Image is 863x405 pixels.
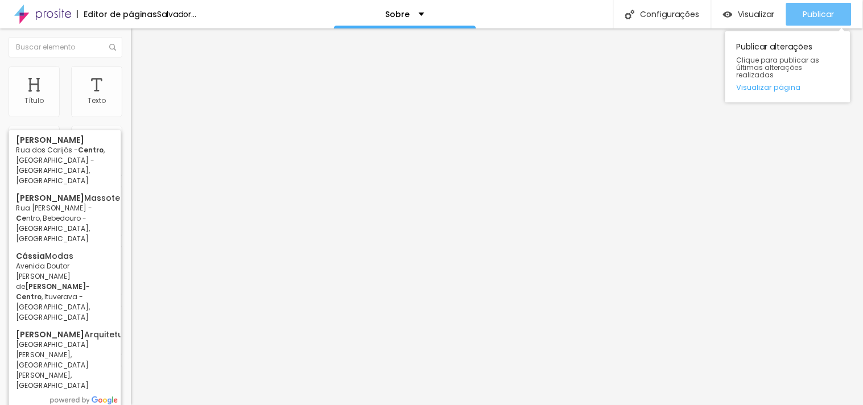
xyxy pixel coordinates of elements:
button: Publicar [786,3,852,26]
font: Centro [16,292,42,301]
font: [GEOGRAPHIC_DATA][PERSON_NAME], [GEOGRAPHIC_DATA][PERSON_NAME], [GEOGRAPHIC_DATA] [16,340,89,390]
font: Arquitetura [84,329,132,340]
button: Visualizar [712,3,786,26]
font: Título [24,96,44,105]
font: Clique para publicar as últimas alterações realizadas [737,55,820,80]
font: [PERSON_NAME] [16,192,84,204]
a: Visualizar página [737,84,839,91]
font: Rua dos Carijós - [16,145,78,155]
font: [PERSON_NAME] [16,329,84,340]
font: [PERSON_NAME] [25,282,86,291]
font: Texto [88,96,106,105]
font: Ce [16,213,26,223]
font: Rua [PERSON_NAME] - [16,203,92,213]
font: , [GEOGRAPHIC_DATA] - [GEOGRAPHIC_DATA], [GEOGRAPHIC_DATA] [16,145,105,185]
font: Sobre [386,9,410,20]
font: Salvador... [157,9,196,20]
font: Editor de páginas [84,9,157,20]
img: Ícone [109,44,116,51]
font: Avenida Doutor [PERSON_NAME] de [16,261,71,291]
font: - [86,282,90,291]
font: ntro, Bebedouro - [GEOGRAPHIC_DATA], [GEOGRAPHIC_DATA] [16,213,90,243]
font: Modas [45,250,73,262]
input: Buscar elemento [9,37,122,57]
img: Ícone [625,10,635,19]
font: Centro [78,145,104,155]
font: Massoterapeuta [84,192,154,204]
font: Configurações [641,9,700,20]
img: view-1.svg [723,10,733,19]
font: , Ituverava - [GEOGRAPHIC_DATA], [GEOGRAPHIC_DATA] [16,292,90,322]
font: [PERSON_NAME] [16,134,84,146]
font: Publicar [803,9,835,20]
font: Visualizar [738,9,775,20]
font: Cássia [16,250,45,262]
font: Publicar alterações [737,41,813,52]
font: Visualizar página [737,82,801,93]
